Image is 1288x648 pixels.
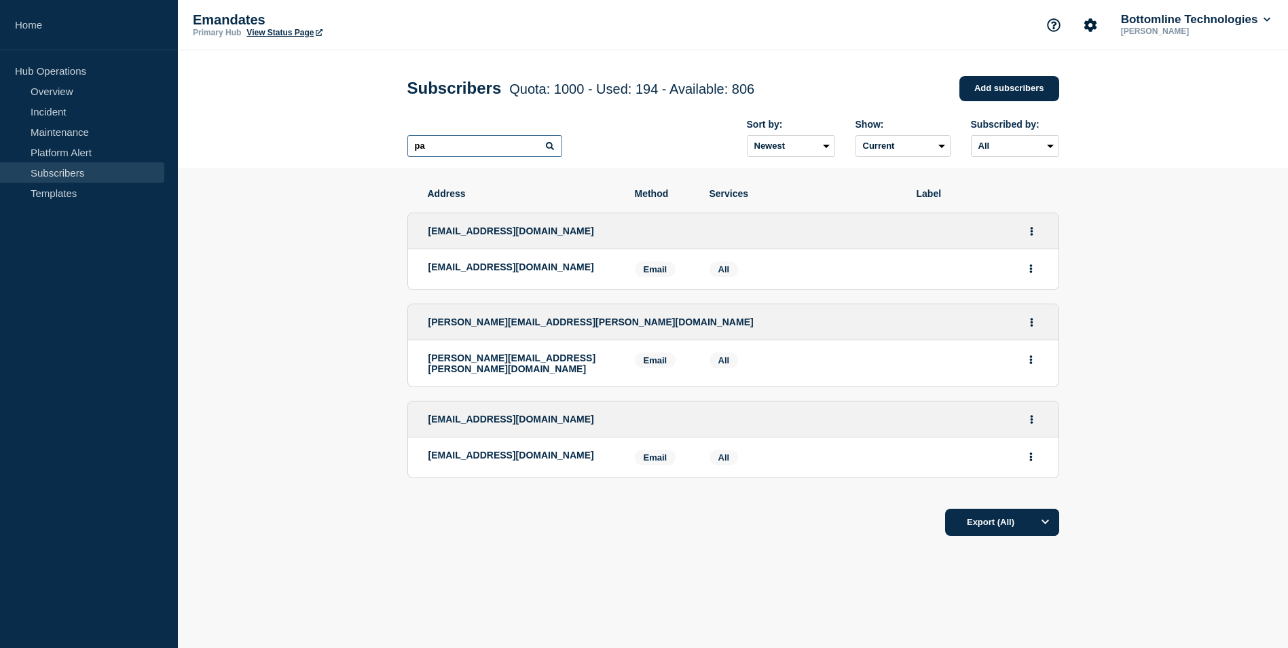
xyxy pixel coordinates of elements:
[945,509,1059,536] button: Export (All)
[710,188,896,199] span: Services
[428,262,614,272] p: [EMAIL_ADDRESS][DOMAIN_NAME]
[1076,11,1105,39] button: Account settings
[428,353,614,374] p: [PERSON_NAME][EMAIL_ADDRESS][PERSON_NAME][DOMAIN_NAME]
[1039,11,1068,39] button: Support
[959,76,1059,101] a: Add subscribers
[1023,446,1039,467] button: Actions
[1023,349,1039,370] button: Actions
[428,414,594,425] span: [EMAIL_ADDRESS][DOMAIN_NAME]
[428,317,754,327] span: [PERSON_NAME][EMAIL_ADDRESS][PERSON_NAME][DOMAIN_NAME]
[718,264,730,274] span: All
[1023,258,1039,279] button: Actions
[971,119,1059,130] div: Subscribed by:
[407,79,755,98] h1: Subscribers
[635,188,689,199] span: Method
[855,119,951,130] div: Show:
[917,188,1039,199] span: Label
[635,450,676,465] span: Email
[1023,312,1040,333] button: Actions
[1118,26,1259,36] p: [PERSON_NAME]
[855,135,951,157] select: Deleted
[193,28,241,37] p: Primary Hub
[246,28,322,37] a: View Status Page
[1023,221,1040,242] button: Actions
[428,226,594,236] span: [EMAIL_ADDRESS][DOMAIN_NAME]
[509,82,754,96] span: Quota: 1000 - Used: 194 - Available: 806
[718,452,730,463] span: All
[428,188,614,199] span: Address
[193,12,464,28] p: Emandates
[1023,409,1040,430] button: Actions
[971,135,1059,157] select: Subscribed by
[635,353,676,368] span: Email
[635,262,676,277] span: Email
[1118,13,1273,26] button: Bottomline Technologies
[407,135,562,157] input: Search subscribers
[747,119,835,130] div: Sort by:
[428,450,614,461] p: [EMAIL_ADDRESS][DOMAIN_NAME]
[718,355,730,365] span: All
[1032,509,1059,536] button: Options
[747,135,835,157] select: Sort by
